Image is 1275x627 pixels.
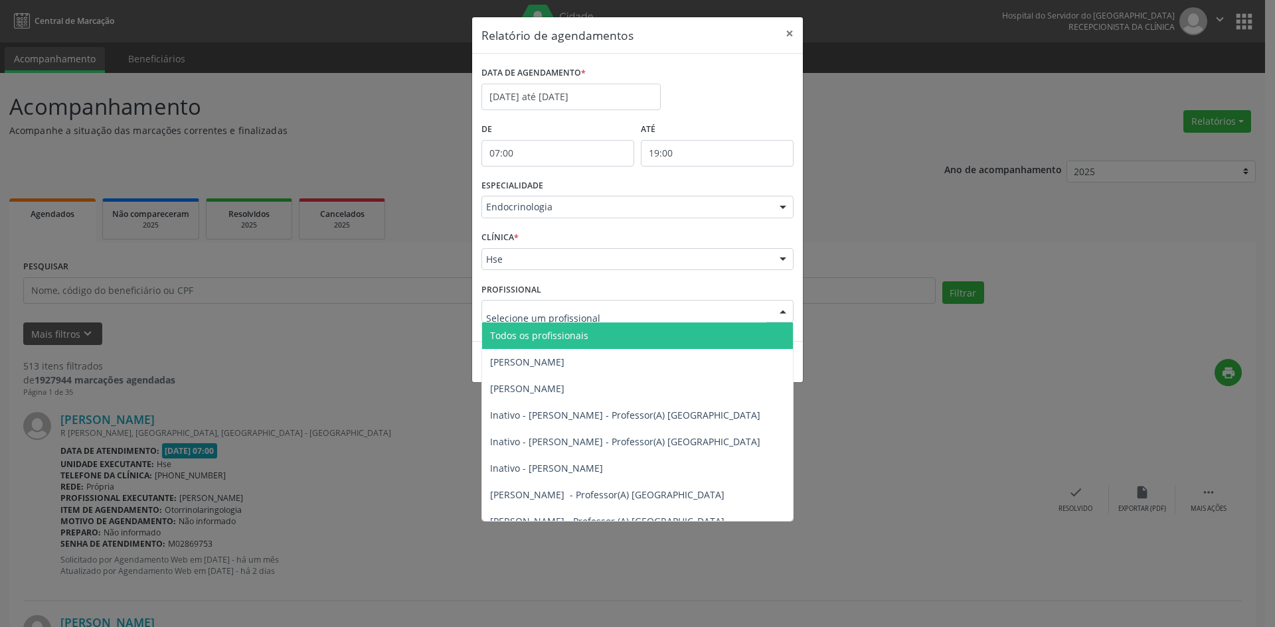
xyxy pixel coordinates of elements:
button: Close [776,17,803,50]
input: Selecione um profissional [486,305,766,331]
span: Todos os profissionais [490,329,588,342]
input: Selecione uma data ou intervalo [481,84,661,110]
label: DATA DE AGENDAMENTO [481,63,586,84]
span: [PERSON_NAME] - Professor(A) [GEOGRAPHIC_DATA] [490,488,724,501]
label: De [481,119,634,140]
span: Hse [486,253,766,266]
label: ATÉ [641,119,794,140]
span: Endocrinologia [486,200,766,214]
input: Selecione o horário inicial [481,140,634,167]
span: [PERSON_NAME] - Professor (A) [GEOGRAPHIC_DATA] [490,515,724,527]
label: CLÍNICA [481,228,519,248]
span: [PERSON_NAME] [490,382,564,395]
input: Selecione o horário final [641,140,794,167]
span: [PERSON_NAME] [490,356,564,368]
span: Inativo - [PERSON_NAME] - Professor(A) [GEOGRAPHIC_DATA] [490,409,760,421]
span: Inativo - [PERSON_NAME] [490,462,603,474]
label: PROFISSIONAL [481,279,541,300]
label: ESPECIALIDADE [481,176,543,196]
span: Inativo - [PERSON_NAME] - Professor(A) [GEOGRAPHIC_DATA] [490,435,760,448]
h5: Relatório de agendamentos [481,27,634,44]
